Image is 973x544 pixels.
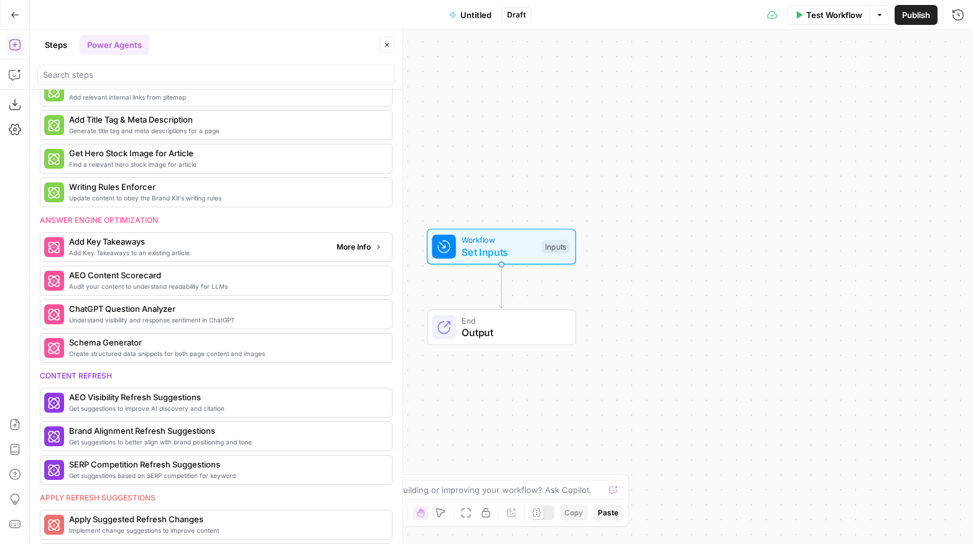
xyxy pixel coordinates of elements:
div: EndOutput [386,309,617,345]
button: Test Workflow [787,5,870,25]
button: Copy [559,505,588,521]
div: Apply refresh suggestions [40,492,393,504]
button: Power Agents [80,35,149,55]
span: Copy [564,507,583,518]
span: Find a relevant hero stock image for article [69,159,382,169]
span: Paste [598,507,618,518]
span: Create structured data snippets for both page content and images [69,349,382,359]
button: More Info [332,239,387,255]
span: Update content to obey the Brand Kit's writing rules [69,193,382,203]
span: Get suggestions based on SERP competition for keyword [69,471,382,481]
span: Workflow [462,234,536,246]
button: Steps [37,35,75,55]
span: Apply Suggested Refresh Changes [69,513,382,525]
g: Edge from start to end [499,265,503,308]
span: Add Key Takeaways [69,235,327,248]
div: WorkflowSet InputsInputs [386,228,617,265]
span: SERP Competition Refresh Suggestions [69,458,382,471]
span: Get suggestions to improve AI discovery and citation [69,403,382,413]
span: AEO Visibility Refresh Suggestions [69,391,382,403]
input: Search steps [43,68,389,81]
button: Paste [593,505,623,521]
button: Publish [895,5,938,25]
span: Audit your content to understand readability for LLMs [69,281,382,291]
span: Output [462,325,563,340]
span: Get Hero Stock Image for Article [69,147,382,159]
span: Writing Rules Enforcer [69,181,382,193]
span: Draft [507,9,526,21]
span: Implement change suggestions to improve content [69,525,382,535]
div: Inputs [542,240,569,253]
span: Generate title tag and meta descriptions for a page [69,126,382,136]
span: Add Key Takeaways to an existing article [69,248,327,258]
span: ChatGPT Question Analyzer [69,302,382,315]
span: Understand visibility and response sentiment in ChatGPT [69,315,382,325]
span: Add Title Tag & Meta Description [69,113,382,126]
div: Content refresh [40,370,393,382]
span: Set Inputs [462,245,536,260]
span: Brand Alignment Refresh Suggestions [69,424,382,437]
button: Untitled [442,5,499,25]
span: More Info [337,242,371,253]
span: Add relevant internal links from sitemap [69,92,382,102]
span: Untitled [460,9,491,21]
span: Get suggestions to better align with brand positioning and tone [69,437,382,447]
span: Test Workflow [806,9,862,21]
span: Publish [902,9,930,21]
span: AEO Content Scorecard [69,269,382,281]
div: Answer engine optimization [40,215,393,226]
span: Schema Generator [69,336,382,349]
span: End [462,314,563,326]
